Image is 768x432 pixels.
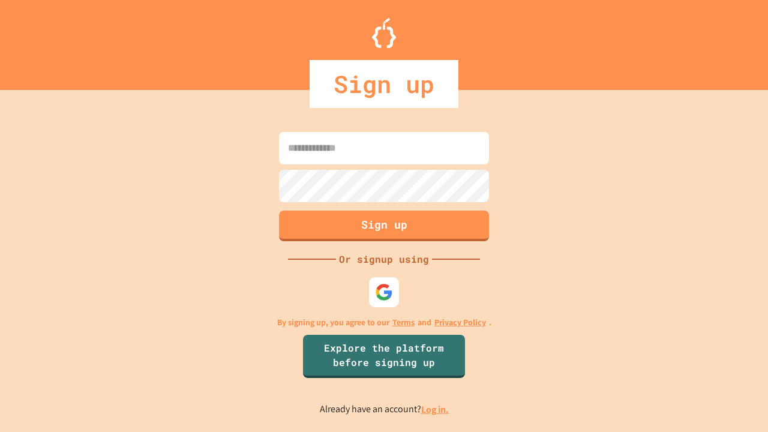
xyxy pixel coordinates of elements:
[392,316,415,329] a: Terms
[372,18,396,48] img: Logo.svg
[303,335,465,378] a: Explore the platform before signing up
[421,403,449,416] a: Log in.
[434,316,486,329] a: Privacy Policy
[336,252,432,266] div: Or signup using
[279,211,489,241] button: Sign up
[320,402,449,417] p: Already have an account?
[310,60,458,108] div: Sign up
[375,283,393,301] img: google-icon.svg
[277,316,491,329] p: By signing up, you agree to our and .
